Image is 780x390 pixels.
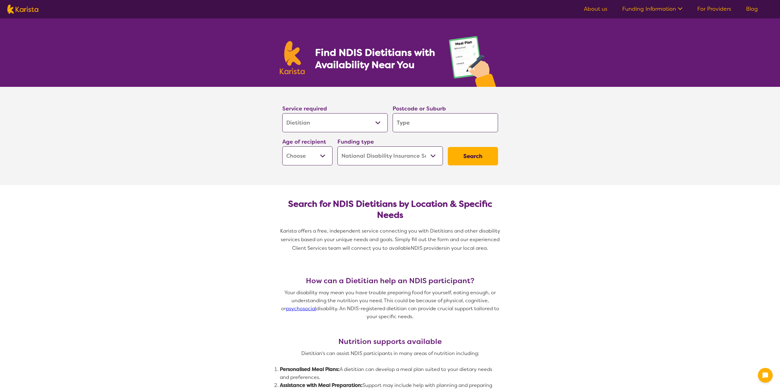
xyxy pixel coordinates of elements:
span: in your local area. [446,245,488,251]
span: Karista offers a free, independent service connecting you with Dietitians and other disability se... [280,228,501,251]
label: Age of recipient [282,138,326,145]
input: Type [393,113,498,132]
a: Funding Information [622,5,683,13]
strong: Personalised Meal Plans: [280,366,340,373]
span: Dietitian's can assist NDIS participants in many areas of nutrition including: [301,350,479,357]
a: Blog [746,5,758,13]
button: Search [448,147,498,165]
img: Karista logo [280,41,305,74]
span: providers [424,245,446,251]
p: Your disability may mean you have trouble preparing food for yourself, eating enough, or understa... [280,289,500,321]
h1: Find NDIS Dietitians with Availability Near You [315,46,436,71]
strong: Assistance with Meal Preparation: [280,382,363,388]
label: Service required [282,105,327,112]
a: For Providers [697,5,731,13]
span: NDIS [411,245,422,251]
h2: Search for NDIS Dietitians by Location & Specific Needs [287,199,493,221]
a: About us [584,5,607,13]
img: Karista logo [7,5,38,14]
h3: Nutrition supports available [280,337,500,346]
label: Postcode or Suburb [393,105,446,112]
a: psychosocial [286,305,316,312]
img: dietitian [447,33,500,87]
label: Funding type [337,138,374,145]
h3: How can a Dietitian help an NDIS participant? [280,276,500,285]
span: A dietitian can develop a meal plan suited to your dietary needs and preferences. [280,366,493,380]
